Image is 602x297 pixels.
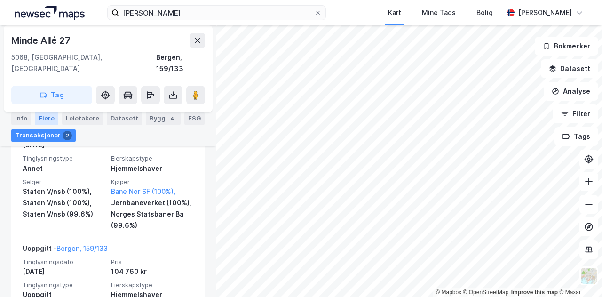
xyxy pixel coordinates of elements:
[111,186,194,197] a: Bane Nor SF (100%),
[23,243,108,258] div: Uoppgitt -
[23,186,105,197] div: Staten V/nsb (100%),
[23,266,105,277] div: [DATE]
[111,163,194,174] div: Hjemmelshaver
[511,289,558,296] a: Improve this map
[111,154,194,162] span: Eierskapstype
[111,266,194,277] div: 104 760 kr
[23,209,105,220] div: Staten V/nsb (99.6%)
[63,131,72,140] div: 2
[11,33,72,48] div: Minde Allé 27
[11,112,31,125] div: Info
[23,154,105,162] span: Tinglysningstype
[111,209,194,231] div: Norges Statsbaner Ba (99.6%)
[544,82,598,101] button: Analyse
[23,163,105,174] div: Annet
[23,197,105,209] div: Staten V/nsb (100%),
[535,37,598,56] button: Bokmerker
[554,127,598,146] button: Tags
[184,112,205,125] div: ESG
[436,289,461,296] a: Mapbox
[111,197,194,209] div: Jernbaneverket (100%),
[146,112,181,125] div: Bygg
[15,6,85,20] img: logo.a4113a55bc3d86da70a041830d287a7e.svg
[107,112,142,125] div: Datasett
[23,178,105,186] span: Selger
[156,52,205,74] div: Bergen, 159/133
[555,252,602,297] div: Kontrollprogram for chat
[111,178,194,186] span: Kjøper
[476,7,493,18] div: Bolig
[555,252,602,297] iframe: Chat Widget
[23,281,105,289] span: Tinglysningstype
[388,7,401,18] div: Kart
[11,86,92,104] button: Tag
[119,6,314,20] input: Søk på adresse, matrikkel, gårdeiere, leietakere eller personer
[56,244,108,252] a: Bergen, 159/133
[11,52,156,74] div: 5068, [GEOGRAPHIC_DATA], [GEOGRAPHIC_DATA]
[518,7,572,18] div: [PERSON_NAME]
[11,129,76,142] div: Transaksjoner
[62,112,103,125] div: Leietakere
[111,281,194,289] span: Eierskapstype
[111,258,194,266] span: Pris
[541,59,598,78] button: Datasett
[23,258,105,266] span: Tinglysningsdato
[35,112,58,125] div: Eiere
[463,289,509,296] a: OpenStreetMap
[167,114,177,123] div: 4
[553,104,598,123] button: Filter
[422,7,456,18] div: Mine Tags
